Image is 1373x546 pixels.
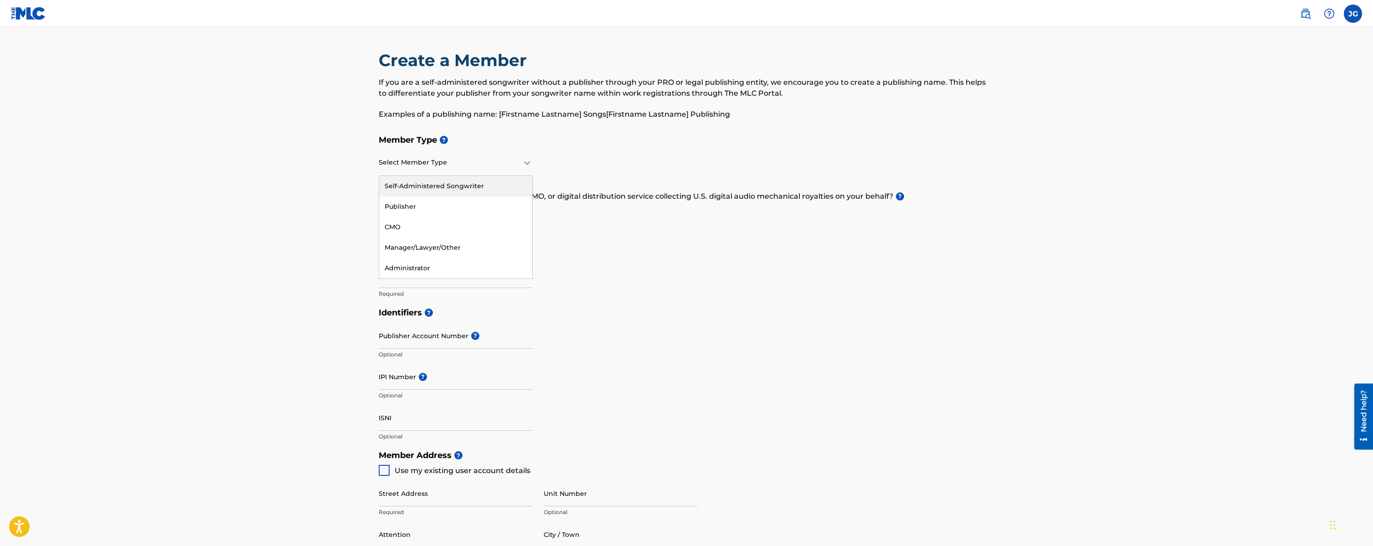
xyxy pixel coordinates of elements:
[1300,8,1311,19] img: search
[1327,502,1373,546] iframe: Chat Widget
[425,309,433,317] span: ?
[379,130,995,150] h5: Member Type
[379,350,533,359] p: Optional
[379,217,532,237] div: CMO
[379,176,532,196] div: Self-Administered Songwriter
[379,258,532,278] div: Administrator
[379,290,533,298] p: Required
[1324,8,1335,19] img: help
[1344,5,1362,23] div: User Menu
[1330,511,1336,539] div: Drag
[379,196,532,217] div: Publisher
[379,237,532,258] div: Manager/Lawyer/Other
[1320,5,1338,23] div: Help
[379,446,995,465] h5: Member Address
[1347,384,1373,450] iframe: Resource Center
[419,373,427,381] span: ?
[379,391,533,400] p: Optional
[379,508,533,516] p: Required
[379,77,995,99] p: If you are a self-administered songwriter without a publisher through your PRO or legal publishin...
[395,466,530,475] span: Use my existing user account details
[440,136,448,144] span: ?
[544,508,698,516] p: Optional
[471,332,479,340] span: ?
[11,7,46,20] img: MLC Logo
[454,451,463,459] span: ?
[379,243,995,263] h5: Member Name
[379,191,995,202] p: Do you have a publisher, administrator, CMO, or digital distribution service collecting U.S. digi...
[1296,5,1315,23] a: Public Search
[896,192,904,201] span: ?
[10,6,22,48] div: Need help?
[379,303,995,323] h5: Identifiers
[379,109,995,120] p: Examples of a publishing name: [Firstname Lastname] Songs[Firstname Lastname] Publishing
[379,433,533,441] p: Optional
[379,50,531,71] h2: Create a Member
